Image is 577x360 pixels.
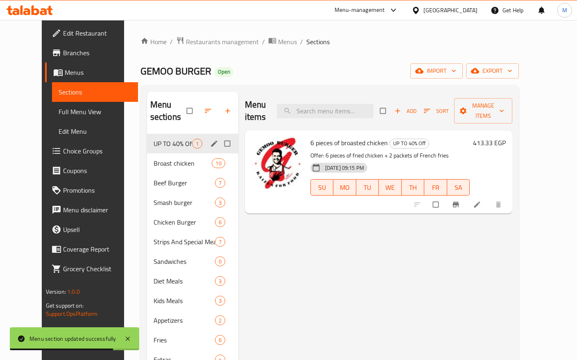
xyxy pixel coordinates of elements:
[147,134,238,153] div: UP TO 40% Off1edit
[46,286,66,297] span: Version:
[63,264,131,274] span: Grocery Checklist
[402,179,425,196] button: TH
[45,23,138,43] a: Edit Restaurant
[428,182,444,193] span: FR
[454,98,512,124] button: Manage items
[428,197,445,212] span: Select to update
[306,37,330,47] span: Sections
[215,276,225,286] div: items
[215,179,225,187] span: 7
[154,335,215,345] span: Fries
[245,99,267,123] h2: Menu items
[278,37,297,47] span: Menus
[154,139,192,148] span: UP TO 40% Off
[147,212,238,232] div: Chicken Burger6
[335,5,385,15] div: Menu-management
[489,196,509,214] button: delete
[154,178,215,188] span: Beef Burger
[52,82,138,102] a: Sections
[147,271,238,291] div: Diet Meals3
[337,182,353,193] span: MO
[215,336,225,344] span: 6
[45,180,138,200] a: Promotions
[46,300,84,311] span: Get support on:
[389,139,429,148] div: UP TO 40% Off
[45,239,138,259] a: Coverage Report
[423,6,477,15] div: [GEOGRAPHIC_DATA]
[310,137,388,149] span: 6 pieces of broasted chicken
[52,122,138,141] a: Edit Menu
[59,126,131,136] span: Edit Menu
[394,106,416,116] span: Add
[154,237,215,247] span: Strips And Special Meals
[63,146,131,156] span: Choice Groups
[154,296,215,306] span: Kids Meals
[215,217,225,227] div: items
[154,256,215,266] span: Sandwiches
[215,198,225,207] div: items
[154,217,215,227] span: Chicken Burger
[215,296,225,306] div: items
[147,252,238,271] div: Sandwiches0
[63,48,131,58] span: Branches
[140,36,519,47] nav: breadcrumb
[63,205,131,215] span: Menu disclaimer
[215,237,225,247] div: items
[392,105,419,117] span: Add item
[52,102,138,122] a: Full Menu View
[186,37,259,47] span: Restaurants management
[215,297,225,305] span: 3
[215,315,225,325] div: items
[419,105,454,117] span: Sort items
[63,28,131,38] span: Edit Restaurant
[45,220,138,239] a: Upsell
[447,196,466,214] button: Branch-specific-item
[154,276,215,286] span: Diet Meals
[562,6,567,15] span: M
[45,141,138,161] a: Choice Groups
[150,99,187,123] h2: Menu sections
[262,37,265,47] li: /
[473,200,483,209] a: Edit menu item
[314,182,330,193] span: SU
[356,179,379,196] button: TU
[63,225,131,234] span: Upsell
[392,105,419,117] button: Add
[67,286,80,297] span: 1.0.0
[424,179,447,196] button: FR
[176,36,259,47] a: Restaurants management
[410,63,463,79] button: import
[215,277,225,285] span: 3
[147,310,238,330] div: Appetizers2
[473,66,512,76] span: export
[215,258,225,265] span: 0
[300,37,303,47] li: /
[147,232,238,252] div: Strips And Special Meals7
[154,158,212,168] span: Broast chicken
[147,173,238,193] div: Beef Burger7
[277,104,373,118] input: search
[209,138,221,149] button: edit
[390,139,429,148] span: UP TO 40% Off
[192,140,202,148] span: 1
[422,105,451,117] button: Sort
[63,166,131,175] span: Coupons
[215,335,225,345] div: items
[59,87,131,97] span: Sections
[212,158,225,168] div: items
[251,137,304,189] img: 6 pieces of broasted chicken
[45,200,138,220] a: Menu disclaimer
[417,66,456,76] span: import
[140,37,167,47] a: Home
[215,67,233,77] div: Open
[154,315,215,325] span: Appetizers
[140,62,211,80] span: GEMOO BURGER
[215,218,225,226] span: 6
[45,161,138,180] a: Coupons
[310,179,333,196] button: SU
[215,256,225,266] div: items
